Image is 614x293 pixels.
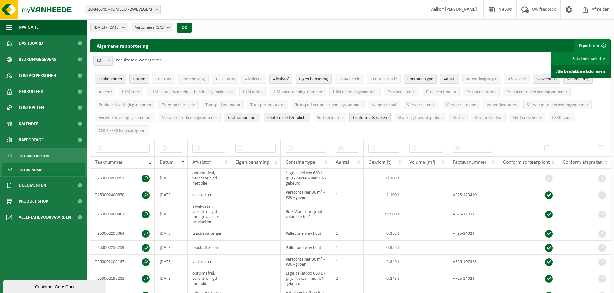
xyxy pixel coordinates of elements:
span: IHM naam (inzamelaar, handelaar, makelaar) [150,90,233,95]
button: Exporteren [574,39,610,52]
span: Gewicht (t) [368,160,392,165]
td: VF25-14023 [448,269,498,288]
td: [DATE] [155,255,188,269]
span: IHM ondernemingsnummer [272,90,323,95]
button: DatumDatum: Activate to sort [129,74,149,84]
span: Product Shop [19,193,48,209]
td: 19,500 t [364,202,404,226]
button: NummerplaatNummerplaat: Activate to sort [368,100,400,109]
span: Dashboard [19,35,43,51]
button: IHM ondernemingsnummerIHM ondernemingsnummer: Activate to sort [269,87,326,96]
span: Datum [160,160,174,165]
td: vlak karton [188,255,230,269]
td: VF25-14023 [448,226,498,241]
span: Andere [99,90,112,95]
span: Producent code [387,90,416,95]
button: Verwerker naamVerwerker naam: Activate to sort [443,100,480,109]
a: Enkel mijn selectie [551,52,610,65]
span: 10 [94,56,112,65]
td: Lage palletbox 680 L - grijs - deksel - niet UN-gekeurd [281,169,331,188]
td: T250002400870 [90,188,155,202]
span: Verwerker ondernemingsnummer [527,103,588,107]
span: Verwerker adres [487,103,517,107]
span: IHM adres [243,90,262,95]
td: VF25-123410 [448,188,498,202]
button: CSRD codeCSRD code: Activate to sort [549,113,575,122]
td: vlak karton [188,188,230,202]
h2: Algemene rapportering [90,39,155,52]
strong: [PERSON_NAME] [445,7,477,12]
span: Transporteur ondernemingsnummer [295,103,361,107]
button: [DATE] - [DATE] [90,23,128,32]
span: Verwerker naam [446,103,476,107]
span: Transporteur code [162,103,195,107]
span: 10-846945 - FOMECO - ZWEVEGEM [85,5,160,14]
span: Volume (m³) [409,160,435,165]
span: In grafiekvorm [20,150,49,162]
td: 0,209 t [364,169,404,188]
span: IHM code [122,90,140,95]
button: EURAL codeEURAL code: Activate to sort [335,74,364,84]
span: Gevaarlijk afval [474,115,502,120]
td: [DATE] [155,188,188,202]
span: Afvalcode [245,77,263,82]
span: Producent adres [466,90,496,95]
button: Producent vestigingsnummerProducent vestigingsnummer: Activate to sort [95,100,155,109]
span: R&D code finaal [512,115,542,120]
span: Taakstatus [215,77,235,82]
span: Transporteur adres [250,103,285,107]
span: Documenten [19,177,46,193]
button: Verwerker ondernemingsnummerVerwerker ondernemingsnummer: Activate to sort [523,100,592,109]
button: Producent codeProducent code: Activate to sort [384,87,419,96]
td: tractiebatterijen [188,226,230,241]
button: Gevaarlijk afval : Activate to sort [471,113,506,122]
button: StatusStatus: Activate to sort [449,113,468,122]
button: ContractContract: Activate to sort [152,74,175,84]
span: Afvalstof [192,160,211,165]
td: 0,956 t [364,241,404,255]
span: Eigen benaming [235,160,269,165]
a: In grafiekvorm [2,150,85,162]
span: Afvalstof [273,77,289,82]
td: Perscontainer 30 m³ - P30 - groen [281,255,331,269]
td: [DATE] [155,241,188,255]
label: resultaten weergeven [116,58,162,63]
button: Volume (m³)Volume (m³): Activate to sort [563,74,593,84]
button: ContainertypeContainertype: Activate to sort [404,74,437,84]
span: Containercode [371,77,397,82]
button: FactuurnummerFactuurnummer: Activate to sort [224,113,260,122]
button: Conform sorteerplicht : Activate to sort [264,113,310,122]
span: Aantal [336,160,349,165]
button: Producent adresProducent adres: Activate to sort [463,87,500,96]
button: Transporteur codeTransporteur code: Activate to sort [158,100,199,109]
td: T250002205137 [90,255,155,269]
button: OmschrijvingOmschrijving: Activate to sort [178,74,209,84]
button: IHM codeIHM code: Activate to sort [119,87,143,96]
td: 1 [331,169,363,188]
td: T250002400867 [90,202,155,226]
a: Alle beschikbare kolommen [551,65,610,78]
td: 1 [331,226,363,241]
span: Transporteur naam [205,103,240,107]
span: CSRD ESRS E5-5 categorie [99,128,145,133]
span: Nummerplaat [371,103,397,107]
button: Verwerker adresVerwerker adres: Activate to sort [483,100,520,109]
span: IHM erkenningsnummer [333,90,377,95]
span: Status [453,115,464,120]
td: 1 [331,255,363,269]
button: CSRD ESRS E5-5 categorieCSRD ESRS E5-5 categorie: Activate to sort [95,125,149,135]
button: AndereAndere: Activate to sort [95,87,115,96]
span: 10 [93,56,113,66]
button: Vestigingen(1/1) [132,23,173,32]
span: In lijstvorm [20,164,42,176]
td: Perscontainer 30 m³ - P30 - groen [281,188,331,202]
button: ContainercodeContainercode: Activate to sort [367,74,401,84]
span: Producent ondernemingsnummer [506,90,567,95]
span: Verwerker erkenningsnummer [162,115,217,120]
td: 0,358 t [364,226,404,241]
a: In lijstvorm [2,163,85,176]
span: Sorteerfouten [317,115,343,120]
span: CSRD code [552,115,571,120]
span: Contactpersonen [19,68,56,84]
button: AfvalstofAfvalstof: Activate to sort [269,74,292,84]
